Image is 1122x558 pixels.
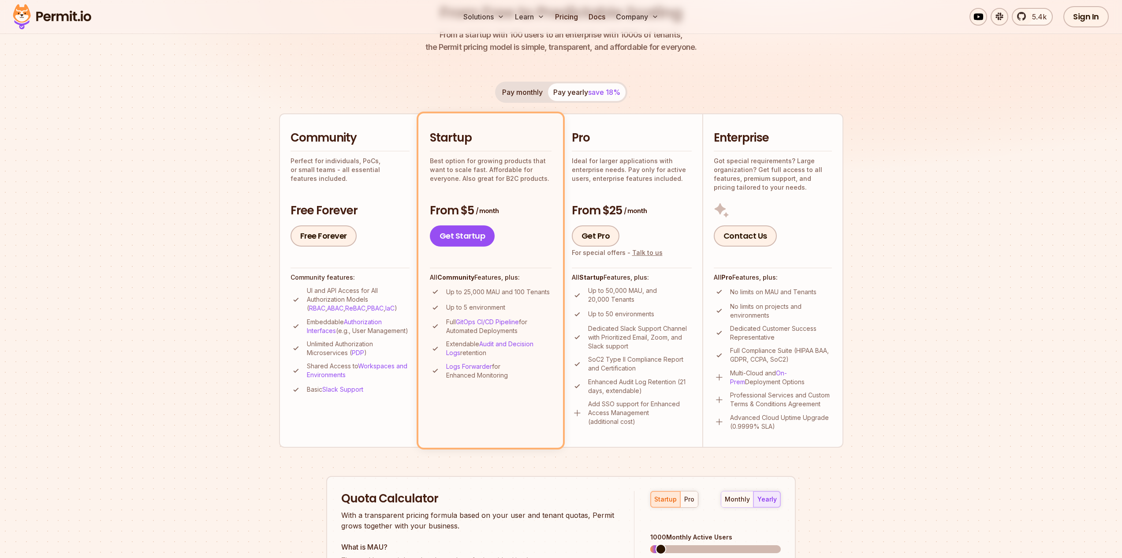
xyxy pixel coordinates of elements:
[327,304,343,312] a: ABAC
[456,318,519,326] a: GitOps CI/CD Pipeline
[341,542,618,552] h3: What is MAU?
[572,130,692,146] h2: Pro
[309,304,325,312] a: RBAC
[632,249,663,256] a: Talk to us
[588,286,692,304] p: Up to 50,000 MAU, and 20,000 Tenants
[430,130,552,146] h2: Startup
[714,157,832,192] p: Got special requirements? Large organization? Get full access to all features, premium support, a...
[385,304,395,312] a: IaC
[446,318,552,335] p: Full for Automated Deployments
[307,385,363,394] p: Basic
[307,286,410,313] p: UI and API Access for All Authorization Models ( , , , , )
[341,491,618,507] h2: Quota Calculator
[511,8,548,26] button: Learn
[460,8,508,26] button: Solutions
[291,130,410,146] h2: Community
[9,2,95,32] img: Permit logo
[588,378,692,395] p: Enhanced Audit Log Retention (21 days, extendable)
[352,349,364,356] a: PDP
[730,302,832,320] p: No limits on projects and environments
[572,203,692,219] h3: From $25
[446,363,492,370] a: Logs Forwarder
[307,318,382,334] a: Authorization Interfaces
[425,29,697,53] p: the Permit pricing model is simple, transparent, and affordable for everyone.
[446,362,552,380] p: for Enhanced Monitoring
[437,273,474,281] strong: Community
[588,310,654,318] p: Up to 50 environments
[345,304,365,312] a: ReBAC
[572,248,663,257] div: For special offers -
[730,413,832,431] p: Advanced Cloud Uptime Upgrade (0.9999% SLA)
[730,391,832,408] p: Professional Services and Custom Terms & Conditions Agreement
[291,203,410,219] h3: Free Forever
[430,273,552,282] h4: All Features, plus:
[291,157,410,183] p: Perfect for individuals, PoCs, or small teams - all essential features included.
[446,340,552,357] p: Extendable retention
[1063,6,1109,27] a: Sign In
[588,400,692,426] p: Add SSO support for Enhanced Access Management (additional cost)
[307,340,410,357] p: Unlimited Authorization Microservices ( )
[572,157,692,183] p: Ideal for larger applications with enterprise needs. Pay only for active users, enterprise featur...
[446,340,533,356] a: Audit and Decision Logs
[291,273,410,282] h4: Community features:
[430,203,552,219] h3: From $5
[730,346,832,364] p: Full Compliance Suite (HIPAA BAA, GDPR, CCPA, SoC2)
[721,273,732,281] strong: Pro
[624,206,647,215] span: / month
[588,324,692,351] p: Dedicated Slack Support Channel with Prioritized Email, Zoom, and Slack support
[572,225,620,247] a: Get Pro
[579,273,604,281] strong: Startup
[612,8,662,26] button: Company
[684,495,694,504] div: pro
[307,362,410,379] p: Shared Access to
[588,355,692,373] p: SoC2 Type II Compliance Report and Certification
[307,318,410,335] p: Embeddable (e.g., User Management)
[730,324,832,342] p: Dedicated Customer Success Representative
[341,510,618,531] p: With a transparent pricing formula based on your user and tenant quotas, Permit grows together wi...
[725,495,750,504] div: monthly
[714,225,777,247] a: Contact Us
[585,8,609,26] a: Docs
[476,206,499,215] span: / month
[367,304,384,312] a: PBAC
[714,273,832,282] h4: All Features, plus:
[730,288,816,296] p: No limits on MAU and Tenants
[497,83,548,101] button: Pay monthly
[730,369,832,386] p: Multi-Cloud and Deployment Options
[552,8,582,26] a: Pricing
[1027,11,1047,22] span: 5.4k
[572,273,692,282] h4: All Features, plus:
[322,386,363,393] a: Slack Support
[730,369,787,386] a: On-Prem
[1012,8,1053,26] a: 5.4k
[650,533,781,542] div: 1000 Monthly Active Users
[430,157,552,183] p: Best option for growing products that want to scale fast. Affordable for everyone. Also great for...
[714,130,832,146] h2: Enterprise
[291,225,357,247] a: Free Forever
[430,225,495,247] a: Get Startup
[425,29,697,41] span: From a startup with 100 users to an enterprise with 1000s of tenants,
[446,288,550,296] p: Up to 25,000 MAU and 100 Tenants
[446,303,505,312] p: Up to 5 environment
